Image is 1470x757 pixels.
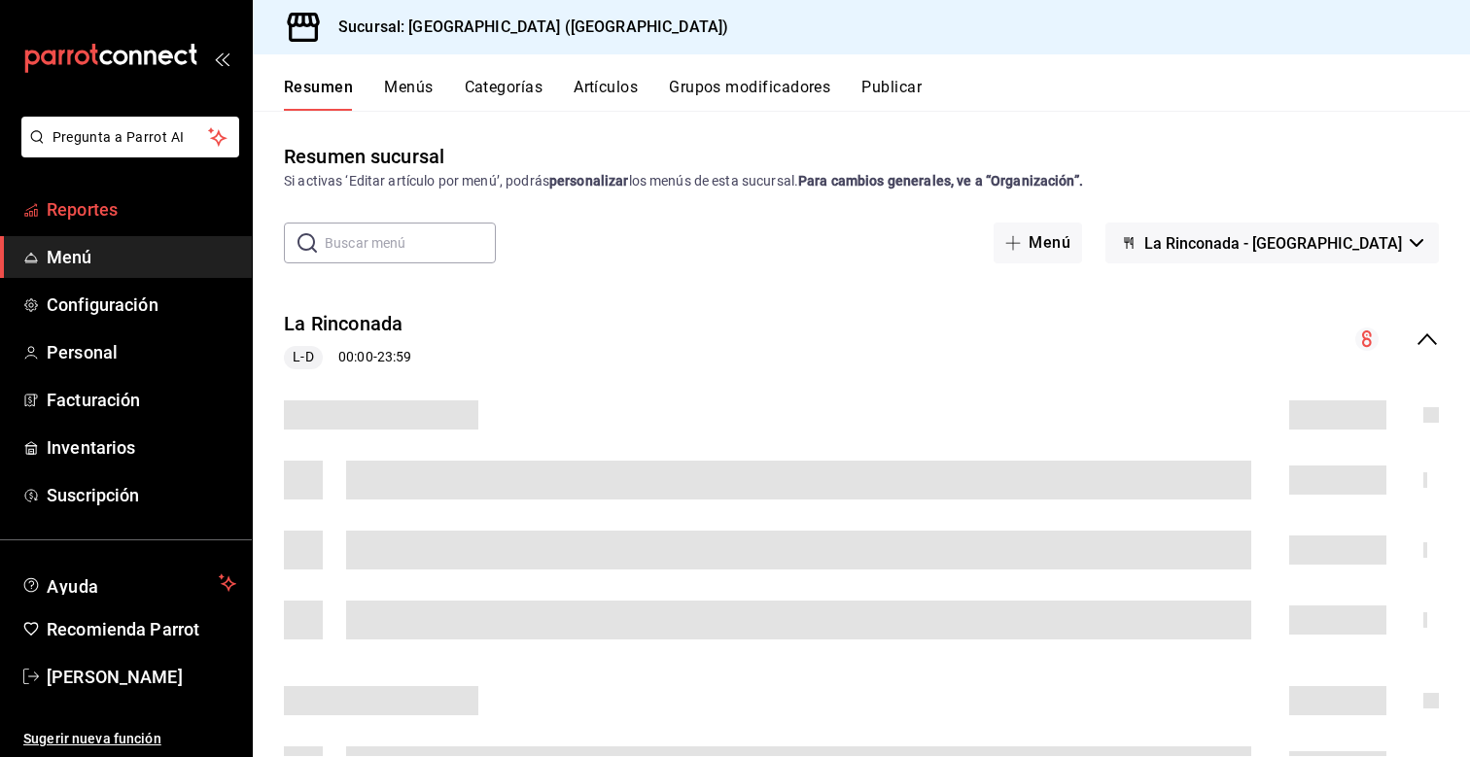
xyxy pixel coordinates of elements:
button: Resumen [284,78,353,111]
span: Recomienda Parrot [47,616,236,642]
button: Pregunta a Parrot AI [21,117,239,157]
div: Resumen sucursal [284,142,444,171]
button: Grupos modificadores [669,78,830,111]
span: Pregunta a Parrot AI [52,127,209,148]
div: collapse-menu-row [253,294,1470,385]
span: Inventarios [47,434,236,461]
strong: Para cambios generales, ve a “Organización”. [798,173,1083,189]
h3: Sucursal: [GEOGRAPHIC_DATA] ([GEOGRAPHIC_DATA]) [323,16,728,39]
strong: personalizar [549,173,629,189]
span: L-D [285,347,321,367]
button: Publicar [861,78,922,111]
span: Sugerir nueva función [23,729,236,749]
div: 00:00 - 23:59 [284,346,411,369]
a: Pregunta a Parrot AI [14,141,239,161]
div: Si activas ‘Editar artículo por menú’, podrás los menús de esta sucursal. [284,171,1439,191]
button: Categorías [465,78,543,111]
button: Menú [994,223,1082,263]
span: [PERSON_NAME] [47,664,236,690]
button: La Rinconada - [GEOGRAPHIC_DATA] [1105,223,1439,263]
button: Artículos [574,78,638,111]
div: navigation tabs [284,78,1470,111]
span: Menú [47,244,236,270]
span: Reportes [47,196,236,223]
button: open_drawer_menu [214,51,229,66]
span: La Rinconada - [GEOGRAPHIC_DATA] [1144,234,1402,253]
input: Buscar menú [325,224,496,262]
span: Facturación [47,387,236,413]
span: Configuración [47,292,236,318]
button: Menús [384,78,433,111]
span: Personal [47,339,236,365]
span: Suscripción [47,482,236,508]
span: Ayuda [47,571,211,595]
button: La Rinconada [284,310,403,338]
